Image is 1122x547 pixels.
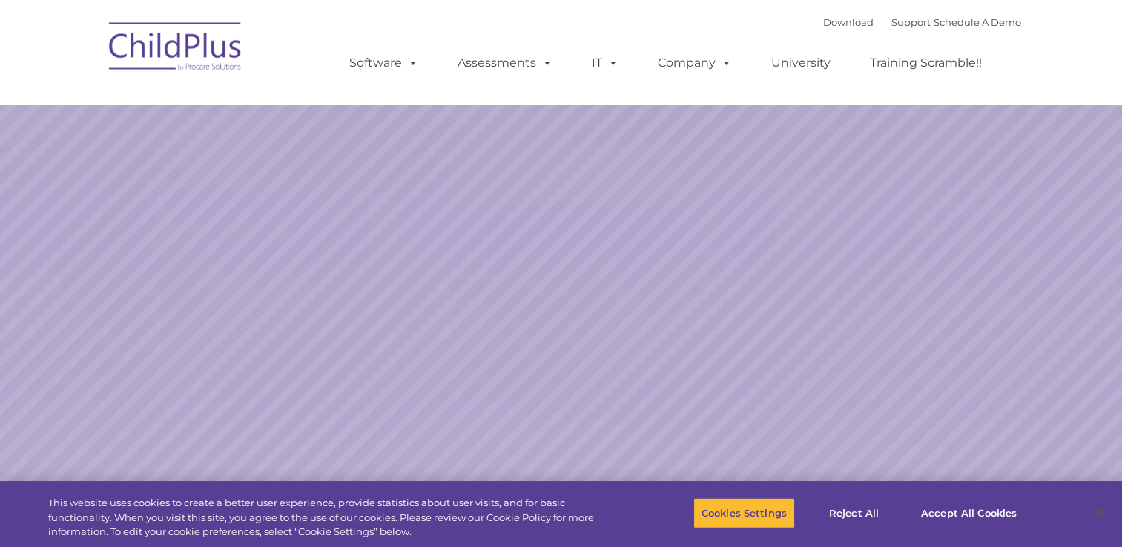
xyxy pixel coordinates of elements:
a: Support [891,16,931,28]
div: This website uses cookies to create a better user experience, provide statistics about user visit... [48,496,617,540]
a: Training Scramble!! [855,48,997,78]
img: ChildPlus by Procare Solutions [102,12,250,86]
a: Company [643,48,747,78]
a: Assessments [443,48,567,78]
a: Software [334,48,433,78]
font: | [823,16,1021,28]
a: IT [577,48,633,78]
button: Accept All Cookies [913,497,1025,528]
button: Reject All [808,497,900,528]
a: Schedule A Demo [934,16,1021,28]
button: Cookies Settings [693,497,795,528]
button: Close [1082,497,1115,529]
a: University [756,48,845,78]
a: Download [823,16,874,28]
